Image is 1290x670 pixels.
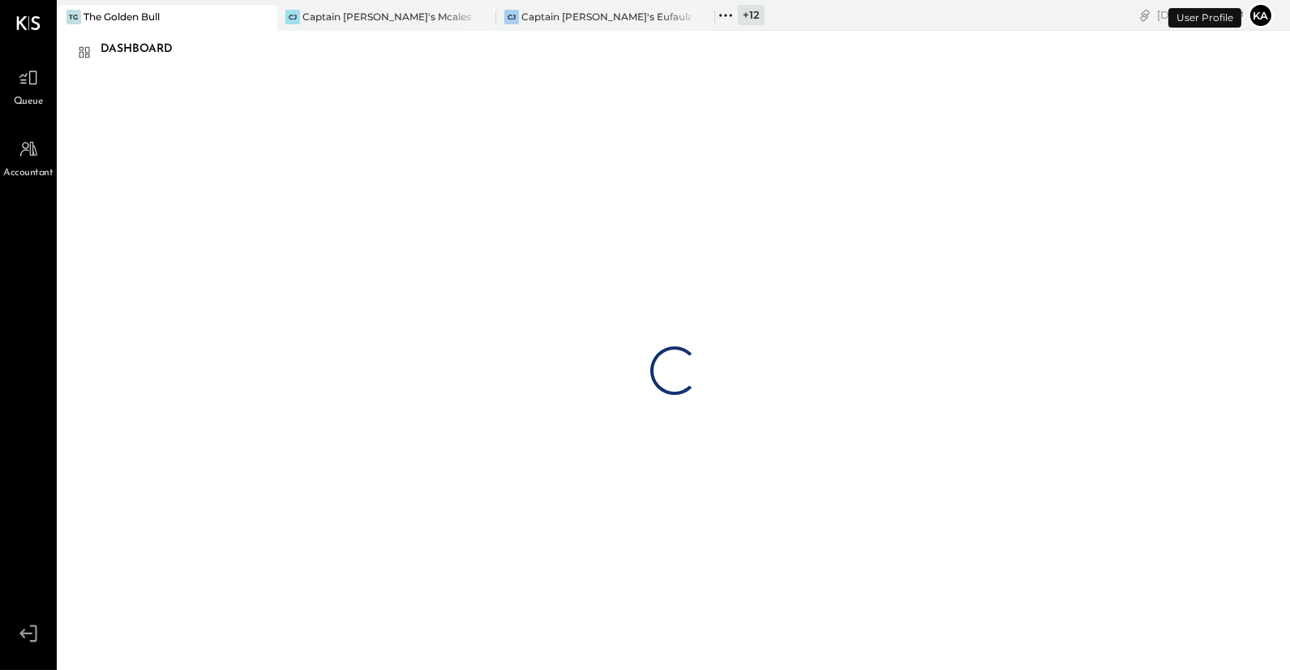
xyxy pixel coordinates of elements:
[504,10,519,24] div: CJ
[302,10,472,24] div: Captain [PERSON_NAME]'s Mcalestar
[521,10,691,24] div: Captain [PERSON_NAME]'s Eufaula
[738,5,765,25] div: + 12
[84,10,160,24] div: The Golden Bull
[1157,7,1244,23] div: [DATE]
[1,134,56,181] a: Accountant
[14,95,44,110] span: Queue
[1,62,56,110] a: Queue
[1137,6,1153,24] div: copy link
[101,37,189,62] div: Dashboard
[1248,2,1274,28] button: Ka
[1168,8,1241,28] div: User Profile
[4,166,54,181] span: Accountant
[285,10,300,24] div: CJ
[66,10,81,24] div: TG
